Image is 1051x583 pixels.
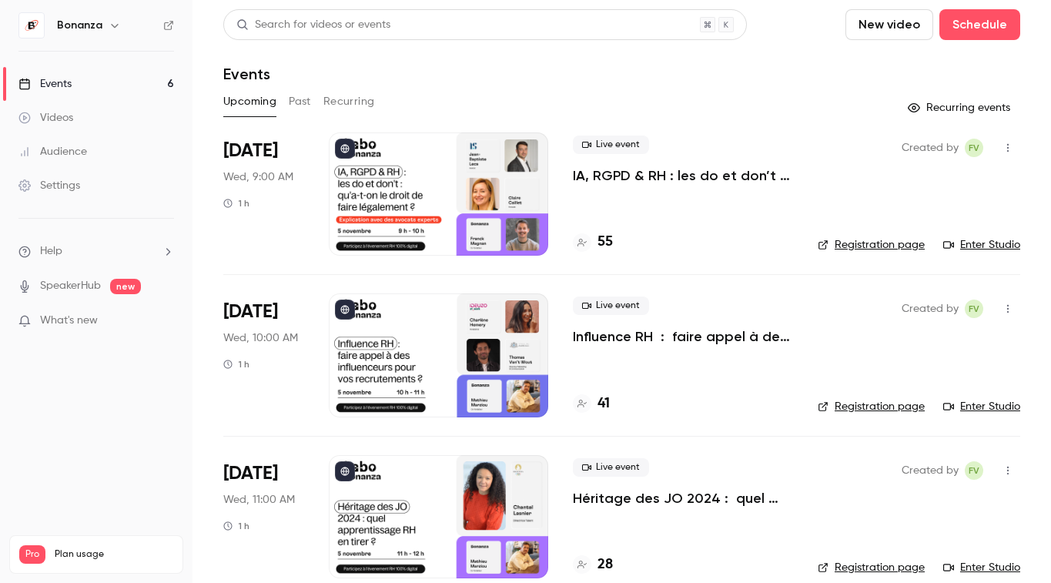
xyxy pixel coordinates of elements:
[223,139,278,163] span: [DATE]
[40,243,62,260] span: Help
[236,17,390,33] div: Search for videos or events
[573,394,610,414] a: 41
[573,232,613,253] a: 55
[943,399,1020,414] a: Enter Studio
[818,237,925,253] a: Registration page
[943,560,1020,575] a: Enter Studio
[965,300,983,318] span: Fabio Vilarinho
[573,166,793,185] a: IA, RGPD & RH : les do et don’t - qu’a-t-on le droit de faire légalement ?
[969,300,979,318] span: FV
[223,89,276,114] button: Upcoming
[223,197,249,209] div: 1 h
[818,399,925,414] a: Registration page
[969,139,979,157] span: FV
[19,13,44,38] img: Bonanza
[223,300,278,324] span: [DATE]
[943,237,1020,253] a: Enter Studio
[55,548,173,561] span: Plan usage
[223,293,304,417] div: Nov 5 Wed, 10:00 AM (Europe/Paris)
[57,18,102,33] h6: Bonanza
[18,178,80,193] div: Settings
[969,461,979,480] span: FV
[902,139,959,157] span: Created by
[18,76,72,92] div: Events
[223,455,304,578] div: Nov 5 Wed, 11:00 AM (Europe/Paris)
[289,89,311,114] button: Past
[902,461,959,480] span: Created by
[223,358,249,370] div: 1 h
[223,132,304,256] div: Nov 5 Wed, 9:00 AM (Europe/Paris)
[597,555,613,575] h4: 28
[323,89,375,114] button: Recurring
[597,232,613,253] h4: 55
[965,139,983,157] span: Fabio Vilarinho
[18,110,73,126] div: Videos
[573,327,793,346] a: Influence RH : faire appel à des influenceurs pour vos recrutements ?
[223,65,270,83] h1: Events
[965,461,983,480] span: Fabio Vilarinho
[18,144,87,159] div: Audience
[223,330,298,346] span: Wed, 10:00 AM
[223,461,278,486] span: [DATE]
[18,243,174,260] li: help-dropdown-opener
[40,313,98,329] span: What's new
[902,300,959,318] span: Created by
[573,136,649,154] span: Live event
[223,169,293,185] span: Wed, 9:00 AM
[223,492,295,508] span: Wed, 11:00 AM
[223,520,249,532] div: 1 h
[845,9,933,40] button: New video
[19,545,45,564] span: Pro
[573,555,613,575] a: 28
[818,560,925,575] a: Registration page
[901,95,1020,120] button: Recurring events
[573,297,649,315] span: Live event
[573,489,793,508] a: Héritage des JO 2024 : quel apprentissage RH en tirer ?
[939,9,1020,40] button: Schedule
[156,314,174,328] iframe: Noticeable Trigger
[110,279,141,294] span: new
[597,394,610,414] h4: 41
[40,278,101,294] a: SpeakerHub
[573,458,649,477] span: Live event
